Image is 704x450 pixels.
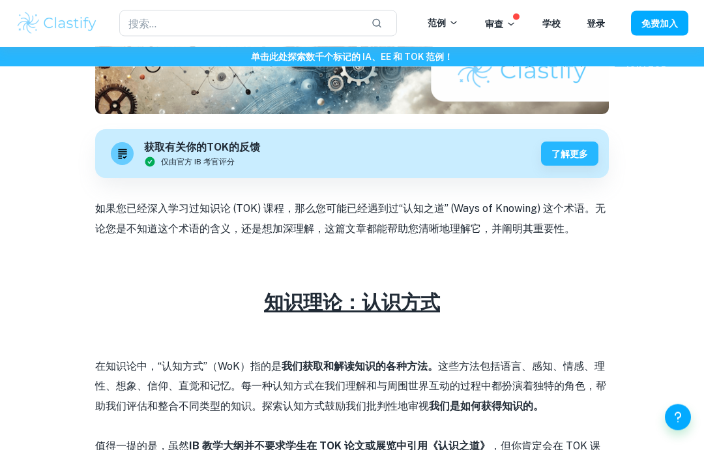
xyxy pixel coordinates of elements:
[95,203,606,235] font: 如果您已经深入学习过知识论 (TOK) 课程，那么您可能已经遇到过“认知之道” (Ways of Knowing) 这个术语。无论您是不知道这个术语的含义，还是想加深理解，这篇文章都能帮助您清晰...
[485,19,503,29] font: 审查
[16,10,98,37] img: Clastify 徽标
[541,142,598,166] button: 了解更多
[229,142,260,154] font: 的反馈
[333,52,444,62] font: 标记的 IA、EE 和 TOK 范例
[144,142,229,154] font: 获取有关你的TOK
[282,361,438,373] font: 我们获取和解读知识的各种方法。
[95,361,282,373] font: 在知识论中，“认知方式”（WoK）指的是
[631,11,688,35] button: 免费加入
[429,400,544,413] font: 我们是如何获得知识的。
[444,52,453,62] font: ！
[665,404,691,430] button: 帮助和反馈
[428,18,446,28] font: 范例
[119,10,360,37] input: 搜索...
[587,18,605,29] a: 登录
[542,18,561,29] a: 学校
[251,52,333,62] font: 单击此处探索数千个
[161,158,235,167] font: 仅由官方 IB 考官评分
[95,361,606,413] font: 这些方法包括语言、感知、情感、理性、想象、信仰、直觉和记忆。每一种认知方式在我们理解和与周围世界互动的过程中都扮演着独特的角色，帮助我们评估和整合不同类型的知识。探索认知方式鼓励我们批判性地审视
[95,130,608,179] a: 获取有关你的TOK的反馈仅由官方 IB 考官评分了解更多
[551,149,588,160] font: 了解更多
[264,291,440,314] font: 知识理论：认识方式
[641,19,678,29] font: 免费加入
